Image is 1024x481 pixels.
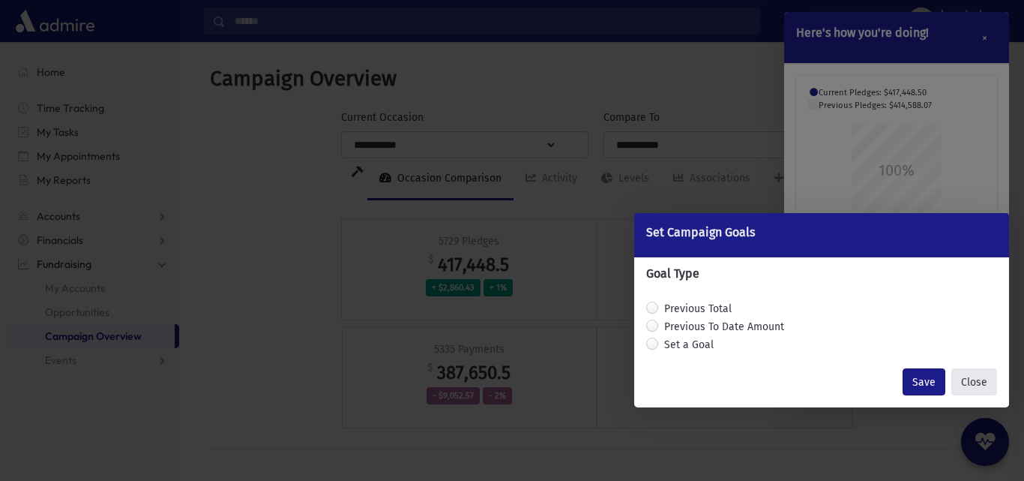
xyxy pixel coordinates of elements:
h6: Set Campaign Goals [646,225,755,239]
label: Previous To Date Amount [664,319,784,335]
legend: Goal Type [646,265,997,283]
label: Set a Goal [664,337,714,353]
label: Previous Total [664,301,732,317]
button: Save [903,368,945,395]
button: Close [951,368,997,395]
